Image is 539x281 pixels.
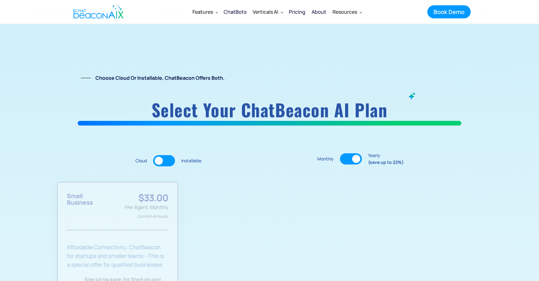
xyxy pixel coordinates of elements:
[124,193,168,203] div: $33.00
[68,1,127,23] a: home
[67,193,93,206] div: Small Business
[78,101,461,118] h1: Select your ChatBeacon AI plan
[95,74,225,81] strong: Choose Cloud or Installable, ChatBeacon offers both.
[317,155,334,162] div: Monthly
[312,7,326,16] div: About
[368,159,404,165] strong: (save up to 22%)
[250,4,286,19] div: Verticals AI
[286,4,308,19] a: Pricing
[253,7,278,16] div: Verticals AI
[137,213,168,219] em: Commit Annually
[408,92,416,100] img: ChatBeacon AI
[221,4,250,20] a: ChatBots
[216,11,218,13] img: Dropdown
[67,243,168,269] div: Affordable Connectivity: ChatBeacon for startups and smaller teams - This is a special offer for ...
[135,157,147,164] div: Cloud
[181,157,202,164] div: Installable
[308,4,329,20] a: About
[434,8,464,16] div: Book Demo
[189,4,221,19] div: Features
[333,7,357,16] div: Resources
[427,5,471,18] a: Book Demo
[281,11,283,13] img: Dropdown
[368,152,404,165] div: Yearly
[124,203,168,221] div: /Per Agent, Monthly
[360,11,362,13] img: Dropdown
[224,7,246,16] div: ChatBots
[289,7,305,16] div: Pricing
[329,4,365,19] div: Resources
[192,7,213,16] div: Features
